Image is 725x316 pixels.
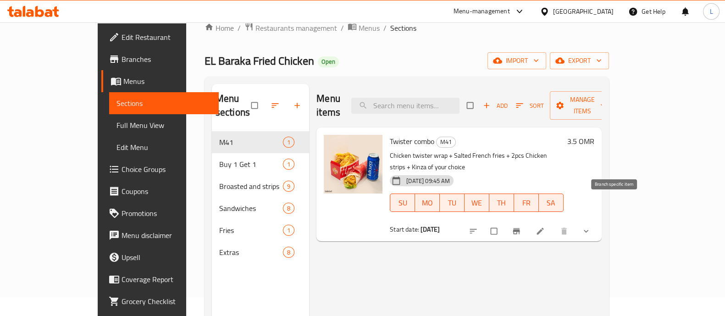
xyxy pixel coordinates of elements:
[101,202,219,224] a: Promotions
[415,194,440,212] button: MO
[101,268,219,290] a: Coverage Report
[485,222,504,240] span: Select to update
[283,225,294,236] div: items
[576,221,598,241] button: show more
[122,208,211,219] span: Promotions
[116,120,211,131] span: Full Menu View
[390,150,563,173] p: Chicken twister wrap + Salted French fries + 2pcs Chicken strips + Kinza of your choice
[390,223,419,235] span: Start date:
[403,177,454,185] span: [DATE] 09:45 AM
[483,100,508,111] span: Add
[122,296,211,307] span: Grocery Checklist
[219,225,283,236] span: Fries
[468,196,486,210] span: WE
[212,197,309,219] div: Sandwiches8
[212,153,309,175] div: Buy 1 Get 11
[283,226,294,235] span: 1
[351,98,459,114] input: search
[101,224,219,246] a: Menu disclaimer
[419,196,436,210] span: MO
[212,241,309,263] div: Extras8
[101,158,219,180] a: Choice Groups
[318,58,339,66] span: Open
[205,22,234,33] a: Home
[709,6,713,17] span: L
[101,48,219,70] a: Branches
[109,92,219,114] a: Sections
[542,196,560,210] span: SA
[489,194,514,212] button: TH
[101,290,219,312] a: Grocery Checklist
[390,194,415,212] button: SU
[219,247,283,258] div: Extras
[493,196,510,210] span: TH
[465,194,489,212] button: WE
[514,99,546,113] button: Sort
[550,52,609,69] button: export
[341,22,344,33] li: /
[557,55,602,67] span: export
[481,99,510,113] span: Add item
[101,70,219,92] a: Menus
[212,131,309,153] div: M411
[283,138,294,147] span: 1
[550,91,615,120] button: Manage items
[216,92,251,119] h2: Menu sections
[212,128,309,267] nav: Menu sections
[122,252,211,263] span: Upsell
[359,22,380,33] span: Menus
[463,221,485,241] button: sort-choices
[265,95,287,116] span: Sort sections
[212,175,309,197] div: Broasted and strips9
[219,137,283,148] span: M41
[283,181,294,192] div: items
[316,92,340,119] h2: Menu items
[557,94,608,117] span: Manage items
[510,99,550,113] span: Sort items
[283,159,294,170] div: items
[255,22,337,33] span: Restaurants management
[437,137,455,147] span: M41
[101,180,219,202] a: Coupons
[283,137,294,148] div: items
[109,114,219,136] a: Full Menu View
[122,186,211,197] span: Coupons
[244,22,337,34] a: Restaurants management
[518,196,535,210] span: FR
[116,98,211,109] span: Sections
[219,181,283,192] span: Broasted and strips
[390,134,434,148] span: Twister combo
[324,135,382,194] img: Twister combo
[101,26,219,48] a: Edit Restaurant
[283,204,294,213] span: 8
[454,6,510,17] div: Menu-management
[383,22,387,33] li: /
[394,196,411,210] span: SU
[443,196,461,210] span: TU
[514,194,539,212] button: FR
[287,95,309,116] button: Add section
[246,97,265,114] span: Select all sections
[219,159,283,170] span: Buy 1 Get 1
[440,194,465,212] button: TU
[122,274,211,285] span: Coverage Report
[461,97,481,114] span: Select section
[506,221,528,241] button: Branch-specific-item
[539,194,564,212] button: SA
[283,248,294,257] span: 8
[436,137,456,148] div: M41
[123,76,211,87] span: Menus
[205,50,314,71] span: EL Baraka Fried Chicken
[283,203,294,214] div: items
[122,32,211,43] span: Edit Restaurant
[481,99,510,113] button: Add
[487,52,546,69] button: import
[122,54,211,65] span: Branches
[283,160,294,169] span: 1
[318,56,339,67] div: Open
[205,22,609,34] nav: breadcrumb
[116,142,211,153] span: Edit Menu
